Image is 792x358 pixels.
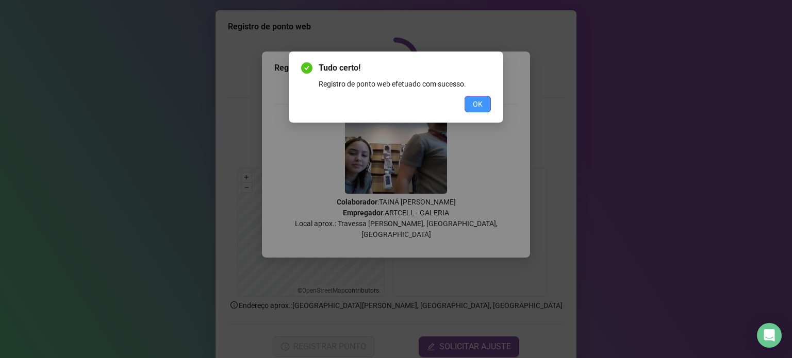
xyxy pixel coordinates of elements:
[473,98,483,110] span: OK
[757,323,782,348] div: Open Intercom Messenger
[319,62,491,74] span: Tudo certo!
[465,96,491,112] button: OK
[319,78,491,90] div: Registro de ponto web efetuado com sucesso.
[301,62,312,74] span: check-circle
